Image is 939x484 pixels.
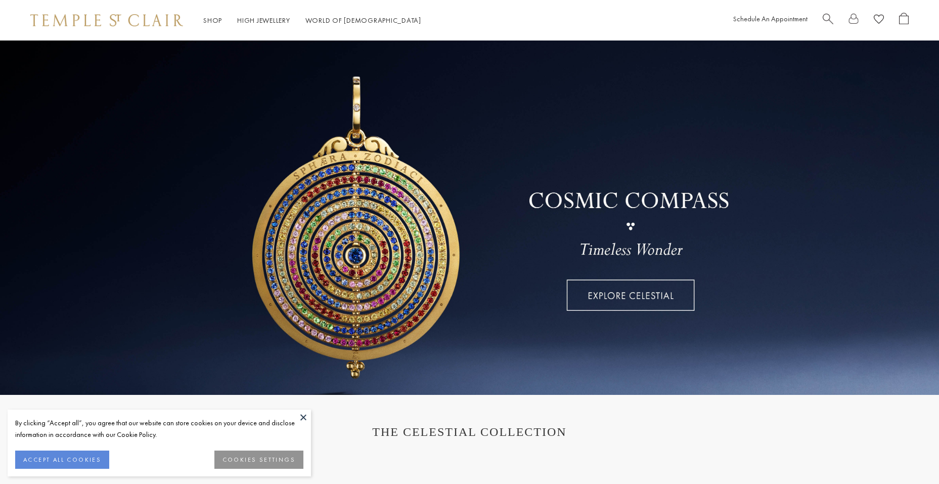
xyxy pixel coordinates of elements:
a: ShopShop [203,16,222,25]
a: View Wishlist [874,13,884,28]
a: Open Shopping Bag [899,13,909,28]
img: Temple St. Clair [30,14,183,26]
nav: Main navigation [203,14,421,27]
a: Schedule An Appointment [733,14,808,23]
a: Search [823,13,833,28]
h1: THE CELESTIAL COLLECTION [40,425,899,439]
button: ACCEPT ALL COOKIES [15,451,109,469]
a: High JewelleryHigh Jewellery [237,16,290,25]
a: World of [DEMOGRAPHIC_DATA]World of [DEMOGRAPHIC_DATA] [305,16,421,25]
button: COOKIES SETTINGS [214,451,303,469]
div: By clicking “Accept all”, you agree that our website can store cookies on your device and disclos... [15,417,303,440]
iframe: Gorgias live chat messenger [888,436,929,474]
